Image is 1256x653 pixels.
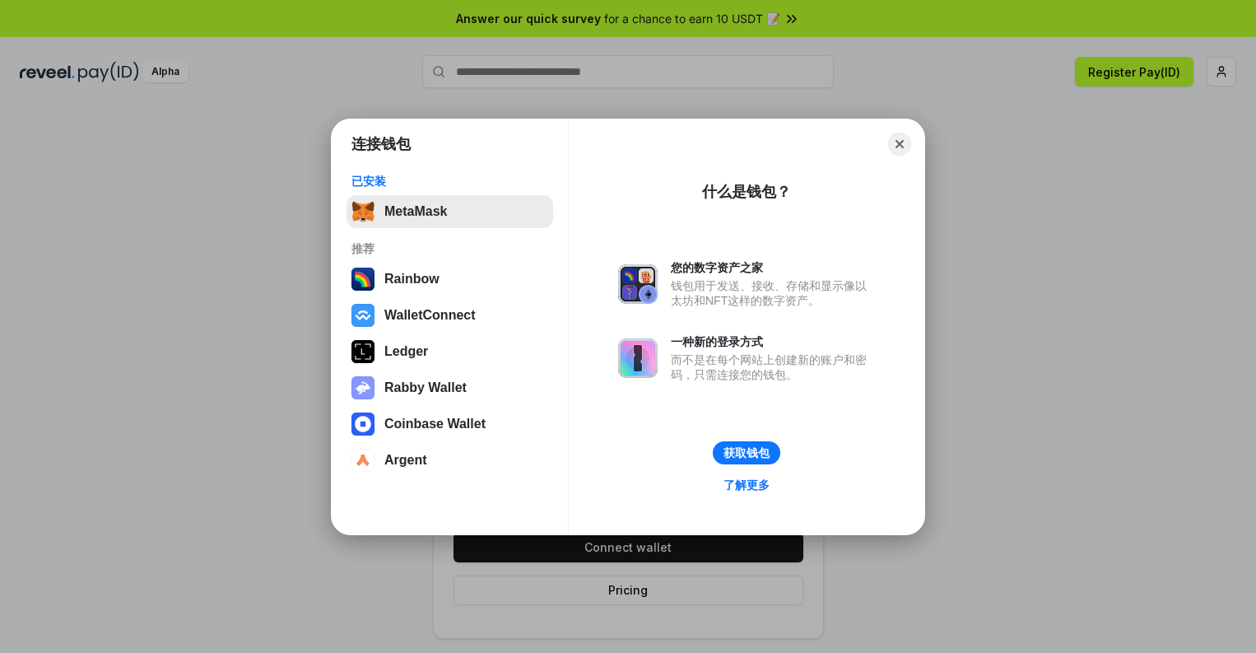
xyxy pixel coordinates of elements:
h1: 连接钱包 [351,134,411,154]
div: WalletConnect [384,308,476,323]
div: 什么是钱包？ [702,182,791,202]
div: MetaMask [384,204,447,219]
a: 了解更多 [714,474,779,496]
button: MetaMask [347,195,553,228]
button: Rainbow [347,263,553,296]
div: 您的数字资产之家 [671,260,875,275]
img: svg+xml,%3Csvg%20xmlns%3D%22http%3A%2F%2Fwww.w3.org%2F2000%2Fsvg%22%20fill%3D%22none%22%20viewBox... [351,376,374,399]
div: Coinbase Wallet [384,417,486,431]
div: 了解更多 [723,478,770,492]
img: svg+xml,%3Csvg%20xmlns%3D%22http%3A%2F%2Fwww.w3.org%2F2000%2Fsvg%22%20fill%3D%22none%22%20viewBox... [618,338,658,378]
img: svg+xml,%3Csvg%20width%3D%22120%22%20height%3D%22120%22%20viewBox%3D%220%200%20120%20120%22%20fil... [351,268,374,291]
button: Ledger [347,335,553,368]
div: 一种新的登录方式 [671,334,875,349]
img: svg+xml,%3Csvg%20fill%3D%22none%22%20height%3D%2233%22%20viewBox%3D%220%200%2035%2033%22%20width%... [351,200,374,223]
img: svg+xml,%3Csvg%20width%3D%2228%22%20height%3D%2228%22%20viewBox%3D%220%200%2028%2028%22%20fill%3D... [351,449,374,472]
div: 推荐 [351,241,548,256]
button: Argent [347,444,553,477]
img: svg+xml,%3Csvg%20width%3D%2228%22%20height%3D%2228%22%20viewBox%3D%220%200%2028%2028%22%20fill%3D... [351,413,374,436]
div: 钱包用于发送、接收、存储和显示像以太坊和NFT这样的数字资产。 [671,278,875,308]
div: Ledger [384,344,428,359]
div: Rabby Wallet [384,380,467,395]
img: svg+xml,%3Csvg%20xmlns%3D%22http%3A%2F%2Fwww.w3.org%2F2000%2Fsvg%22%20fill%3D%22none%22%20viewBox... [618,264,658,304]
button: Rabby Wallet [347,371,553,404]
img: svg+xml,%3Csvg%20width%3D%2228%22%20height%3D%2228%22%20viewBox%3D%220%200%2028%2028%22%20fill%3D... [351,304,374,327]
div: 已安装 [351,174,548,189]
button: 获取钱包 [713,441,780,464]
img: svg+xml,%3Csvg%20xmlns%3D%22http%3A%2F%2Fwww.w3.org%2F2000%2Fsvg%22%20width%3D%2228%22%20height%3... [351,340,374,363]
div: 而不是在每个网站上创建新的账户和密码，只需连接您的钱包。 [671,352,875,382]
button: Coinbase Wallet [347,408,553,441]
button: WalletConnect [347,299,553,332]
button: Close [888,133,911,156]
div: 获取钱包 [723,445,770,460]
div: Rainbow [384,272,440,287]
div: Argent [384,453,427,468]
